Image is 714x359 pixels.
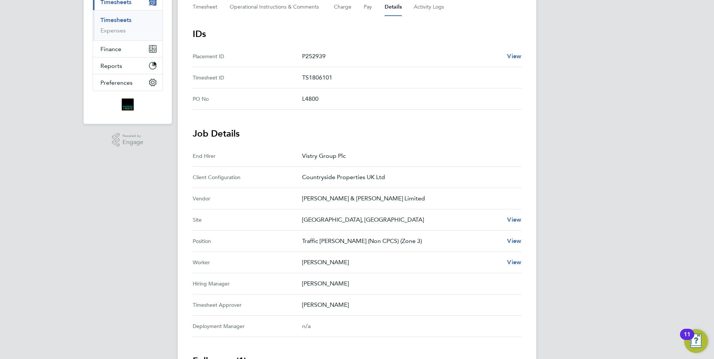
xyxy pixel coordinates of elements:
a: Timesheets [100,16,131,24]
span: Preferences [100,79,133,86]
a: View [507,258,521,267]
p: [GEOGRAPHIC_DATA], [GEOGRAPHIC_DATA] [302,215,501,224]
a: Expenses [100,27,126,34]
h3: IDs [193,28,521,40]
a: View [507,215,521,224]
button: Open Resource Center, 11 new notifications [684,329,708,353]
div: 11 [684,334,690,344]
div: Timesheet Approver [193,300,302,309]
div: Vendor [193,194,302,203]
span: View [507,216,521,223]
img: bromak-logo-retina.png [122,99,134,110]
p: L4800 [302,94,515,103]
p: P252939 [302,52,501,61]
p: [PERSON_NAME] [302,258,501,267]
div: Site [193,215,302,224]
div: Timesheet ID [193,73,302,82]
p: Countryside Properties UK Ltd [302,173,515,182]
p: [PERSON_NAME] [302,279,515,288]
span: View [507,259,521,266]
span: View [507,237,521,244]
div: Worker [193,258,302,267]
div: PO No [193,94,302,103]
button: Finance [93,41,162,57]
a: View [507,52,521,61]
p: Traffic [PERSON_NAME] (Non CPCS) (Zone 3) [302,237,501,246]
div: End Hirer [193,152,302,160]
div: Hiring Manager [193,279,302,288]
span: Powered by [122,133,143,139]
button: Reports [93,57,162,74]
div: n/a [302,322,509,331]
p: [PERSON_NAME] & [PERSON_NAME] Limited [302,194,515,203]
span: Reports [100,62,122,69]
p: TS1806101 [302,73,515,82]
a: Go to home page [93,99,163,110]
span: Engage [122,139,143,146]
div: Position [193,237,302,246]
div: Timesheets [93,10,162,40]
div: Deployment Manager [193,322,302,331]
button: Preferences [93,74,162,91]
a: Powered byEngage [112,133,144,147]
a: View [507,237,521,246]
span: Finance [100,46,121,53]
div: Placement ID [193,52,302,61]
p: [PERSON_NAME] [302,300,515,309]
span: View [507,53,521,60]
p: Vistry Group Plc [302,152,515,160]
h3: Job Details [193,128,521,140]
div: Client Configuration [193,173,302,182]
